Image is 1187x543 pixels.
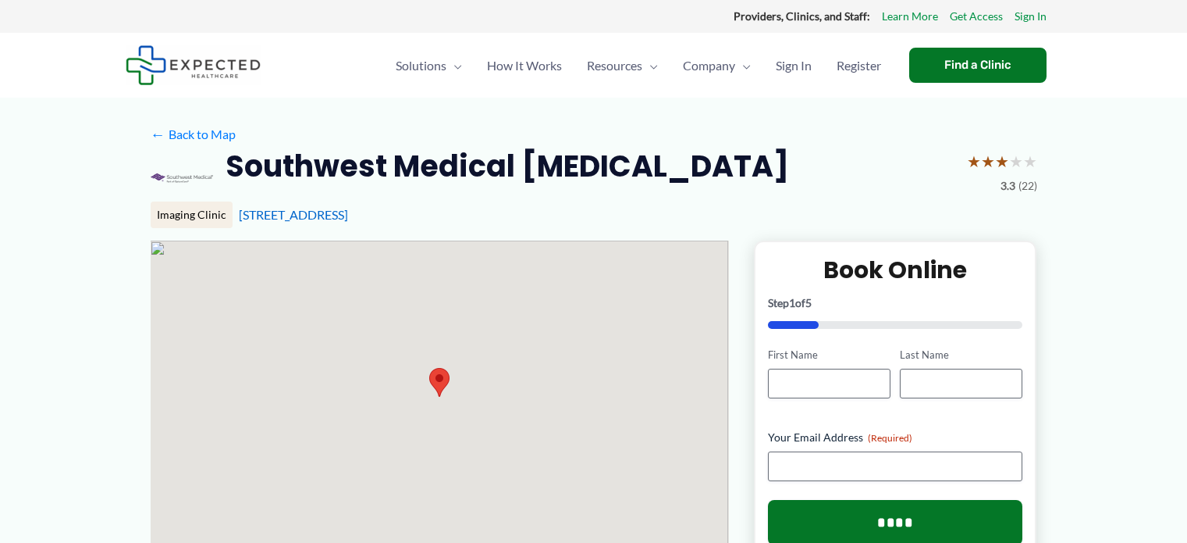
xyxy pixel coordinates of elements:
a: Get Access [950,6,1003,27]
span: ← [151,127,165,141]
span: 5 [805,296,812,309]
a: Register [824,38,894,93]
span: ★ [967,147,981,176]
a: CompanyMenu Toggle [670,38,763,93]
span: Menu Toggle [735,38,751,93]
span: Resources [587,38,642,93]
span: (22) [1018,176,1037,196]
label: Your Email Address [768,430,1023,445]
span: ★ [1009,147,1023,176]
span: Sign In [776,38,812,93]
span: Company [683,38,735,93]
span: ★ [1023,147,1037,176]
span: Menu Toggle [446,38,462,93]
span: 3.3 [1000,176,1015,196]
img: Expected Healthcare Logo - side, dark font, small [126,45,261,85]
h2: Book Online [768,255,1023,285]
strong: Providers, Clinics, and Staff: [734,9,870,23]
a: ResourcesMenu Toggle [574,38,670,93]
div: Imaging Clinic [151,202,233,228]
label: First Name [768,348,890,363]
span: ★ [981,147,995,176]
a: Sign In [763,38,824,93]
label: Last Name [900,348,1022,363]
a: Sign In [1015,6,1047,27]
a: [STREET_ADDRESS] [239,207,348,222]
span: How It Works [487,38,562,93]
a: Find a Clinic [909,48,1047,83]
h2: Southwest Medical [MEDICAL_DATA] [226,147,789,185]
a: Learn More [882,6,938,27]
span: ★ [995,147,1009,176]
span: 1 [789,296,795,309]
span: (Required) [868,432,912,444]
nav: Primary Site Navigation [383,38,894,93]
a: SolutionsMenu Toggle [383,38,474,93]
span: Register [837,38,881,93]
span: Menu Toggle [642,38,658,93]
a: ←Back to Map [151,123,236,146]
a: How It Works [474,38,574,93]
span: Solutions [396,38,446,93]
p: Step of [768,298,1023,309]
